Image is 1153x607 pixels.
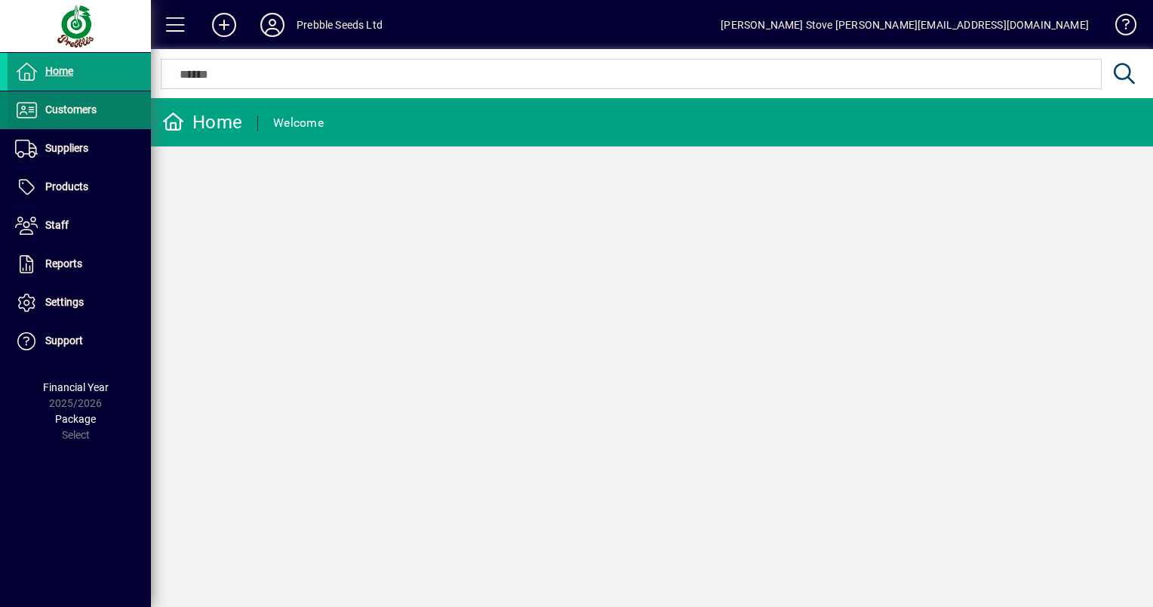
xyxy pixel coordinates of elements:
[1104,3,1134,52] a: Knowledge Base
[8,322,151,360] a: Support
[45,296,84,308] span: Settings
[43,381,109,393] span: Financial Year
[45,142,88,154] span: Suppliers
[45,180,88,193] span: Products
[162,110,242,134] div: Home
[55,413,96,425] span: Package
[45,257,82,270] span: Reports
[8,207,151,245] a: Staff
[8,91,151,129] a: Customers
[45,65,73,77] span: Home
[45,219,69,231] span: Staff
[8,168,151,206] a: Products
[45,103,97,116] span: Customers
[8,284,151,322] a: Settings
[248,11,297,39] button: Profile
[297,13,383,37] div: Prebble Seeds Ltd
[200,11,248,39] button: Add
[8,245,151,283] a: Reports
[721,13,1089,37] div: [PERSON_NAME] Stove [PERSON_NAME][EMAIL_ADDRESS][DOMAIN_NAME]
[45,334,83,347] span: Support
[8,130,151,168] a: Suppliers
[273,111,324,135] div: Welcome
